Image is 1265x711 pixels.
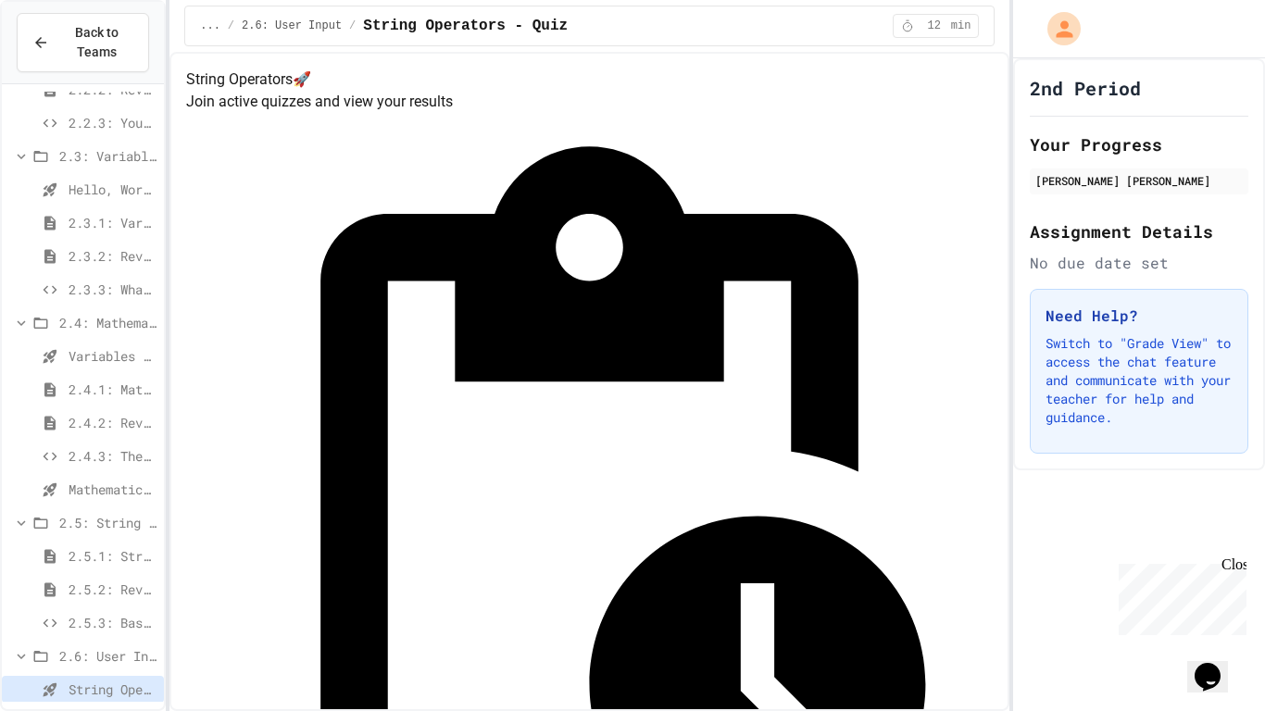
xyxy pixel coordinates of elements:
span: 2.4.3: The World's Worst [PERSON_NAME] Market [69,446,157,466]
p: Join active quizzes and view your results [186,91,993,113]
span: 2.5: String Operators [59,513,157,532]
span: 2.3: Variables and Data Types [59,146,157,166]
iframe: chat widget [1187,637,1246,692]
span: Variables and Data types - Quiz [69,346,157,366]
div: My Account [1028,7,1085,50]
span: ... [200,19,220,33]
span: 2.2.3: Your Name and Favorite Movie [69,113,157,132]
span: 2.3.3: What's the Type? [69,280,157,299]
span: Mathematical Operators - Quiz [69,480,157,499]
span: 2.6: User Input [59,646,157,666]
span: 2.5.1: String Operators [69,546,157,566]
span: 12 [920,19,949,33]
span: 2.4: Mathematical Operators [59,313,157,332]
h1: 2nd Period [1030,75,1141,101]
span: String Operators - Quiz [69,680,157,699]
span: min [951,19,971,33]
span: Hello, World! - Quiz [69,180,157,199]
h2: Assignment Details [1030,218,1248,244]
span: 2.6: User Input [242,19,342,33]
div: No due date set [1030,252,1248,274]
span: 2.4.1: Mathematical Operators [69,380,157,399]
span: 2.4.2: Review - Mathematical Operators [69,413,157,432]
span: / [349,19,356,33]
span: 2.3.2: Review - Variables and Data Types [69,246,157,266]
span: / [228,19,234,33]
div: Chat with us now!Close [7,7,128,118]
span: Back to Teams [60,23,133,62]
p: Switch to "Grade View" to access the chat feature and communicate with your teacher for help and ... [1046,334,1233,427]
span: String Operators - Quiz [363,15,568,37]
span: 2.5.2: Review - String Operators [69,580,157,599]
span: 2.5.3: Basketballs and Footballs [69,613,157,632]
h4: String Operators 🚀 [186,69,993,91]
iframe: chat widget [1111,556,1246,635]
button: Back to Teams [17,13,149,72]
h3: Need Help? [1046,305,1233,327]
div: [PERSON_NAME] [PERSON_NAME] [1035,172,1243,189]
h2: Your Progress [1030,131,1248,157]
span: 2.3.1: Variables and Data Types [69,213,157,232]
